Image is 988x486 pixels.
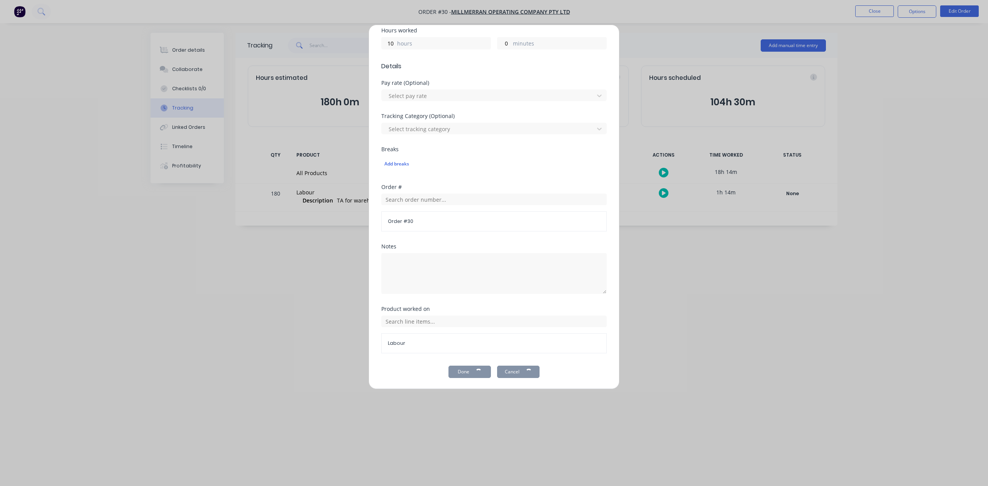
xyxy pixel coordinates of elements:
[381,147,607,152] div: Breaks
[381,194,607,205] input: Search order number...
[448,366,491,378] button: Done
[381,316,607,327] input: Search line items...
[384,159,604,169] div: Add breaks
[381,306,607,312] div: Product worked on
[381,62,607,71] span: Details
[513,39,606,49] label: minutes
[388,340,600,347] span: Labour
[381,184,607,190] div: Order #
[381,244,607,249] div: Notes
[381,113,607,119] div: Tracking Category (Optional)
[397,39,491,49] label: hours
[497,37,511,49] input: 0
[382,37,395,49] input: 0
[497,366,540,378] button: Cancel
[381,80,607,86] div: Pay rate (Optional)
[381,28,607,33] div: Hours worked
[388,218,600,225] span: Order # 30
